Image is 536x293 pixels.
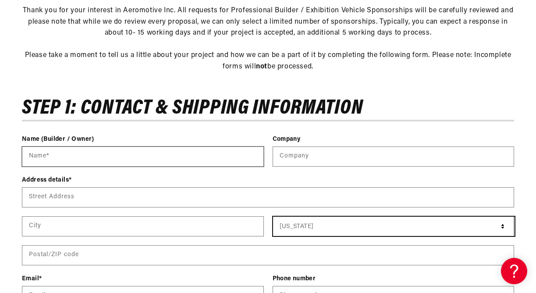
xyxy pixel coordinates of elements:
input: City [22,217,263,236]
input: Postal/ZIP code [22,246,514,265]
div: Address details [22,175,514,185]
input: Address 1 (Please note, we do not ship to PO Boxes) [22,188,514,207]
div: Email [22,274,264,283]
strong: not [256,63,267,70]
input: Company [273,147,514,166]
progress: 0% [22,120,514,121]
p: Thank you for your interest in Aeromotive Inc. All requests for Professional Builder / Exhibition... [22,5,514,73]
div: Name (Builder / Owner) [22,135,264,144]
div: Phone number [273,274,515,283]
input: Name [22,147,263,166]
form-navigation: Step 1: Contact & Shipping Information [22,98,363,119]
div: Company [273,135,515,144]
